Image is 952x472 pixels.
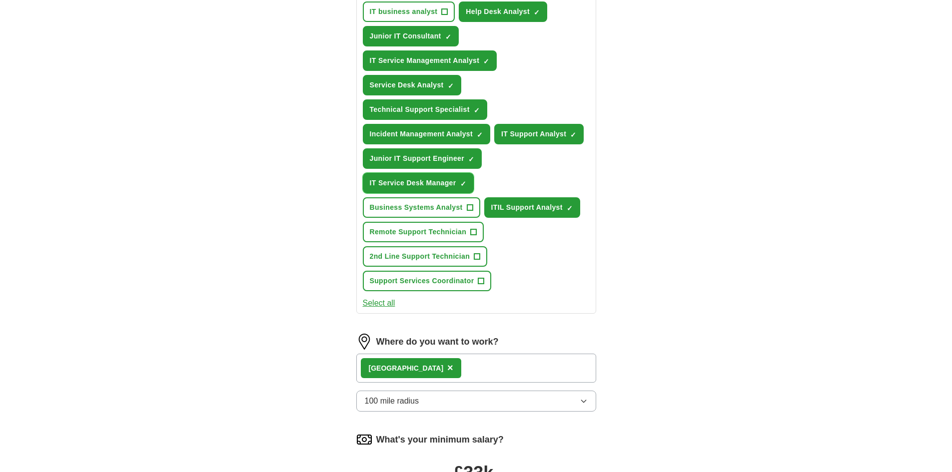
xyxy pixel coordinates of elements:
span: ✓ [567,204,573,212]
span: Remote Support Technician [370,227,467,237]
button: 2nd Line Support Technician [363,246,488,267]
button: Support Services Coordinator [363,271,492,291]
button: Help Desk Analyst✓ [459,1,547,22]
span: IT Service Desk Manager [370,178,456,188]
label: What's your minimum salary? [376,433,504,447]
span: ✓ [534,8,540,16]
span: Help Desk Analyst [466,6,530,17]
button: Select all [363,297,395,309]
span: Business Systems Analyst [370,202,463,213]
button: Junior IT Support Engineer✓ [363,148,482,169]
span: ✓ [460,180,466,188]
img: location.png [356,334,372,350]
button: 100 mile radius [356,391,596,412]
span: Service Desk Analyst [370,80,444,90]
span: ✓ [468,155,474,163]
span: Junior IT Support Engineer [370,153,465,164]
button: IT Service Management Analyst✓ [363,50,497,71]
button: Service Desk Analyst✓ [363,75,461,95]
span: IT Support Analyst [501,129,566,139]
span: IT Service Management Analyst [370,55,480,66]
span: 100 mile radius [365,395,419,407]
span: Incident Management Analyst [370,129,473,139]
button: Business Systems Analyst [363,197,480,218]
button: IT Service Desk Manager✓ [363,173,474,193]
div: [GEOGRAPHIC_DATA] [369,363,444,374]
img: salary.png [356,432,372,448]
button: Incident Management Analyst✓ [363,124,491,144]
span: Junior IT Consultant [370,31,441,41]
span: Support Services Coordinator [370,276,474,286]
span: ITIL Support Analyst [491,202,563,213]
span: ✓ [474,106,480,114]
button: Technical Support Specialist✓ [363,99,487,120]
span: Technical Support Specialist [370,104,470,115]
span: × [447,362,453,373]
button: ITIL Support Analyst✓ [484,197,580,218]
button: × [447,361,453,376]
button: Remote Support Technician [363,222,484,242]
span: ✓ [477,131,483,139]
span: IT business analyst [370,6,438,17]
button: IT Support Analyst✓ [494,124,584,144]
button: Junior IT Consultant✓ [363,26,459,46]
span: ✓ [445,33,451,41]
button: IT business analyst [363,1,455,22]
label: Where do you want to work? [376,335,499,349]
span: ✓ [448,82,454,90]
span: 2nd Line Support Technician [370,251,470,262]
span: ✓ [570,131,576,139]
span: ✓ [483,57,489,65]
